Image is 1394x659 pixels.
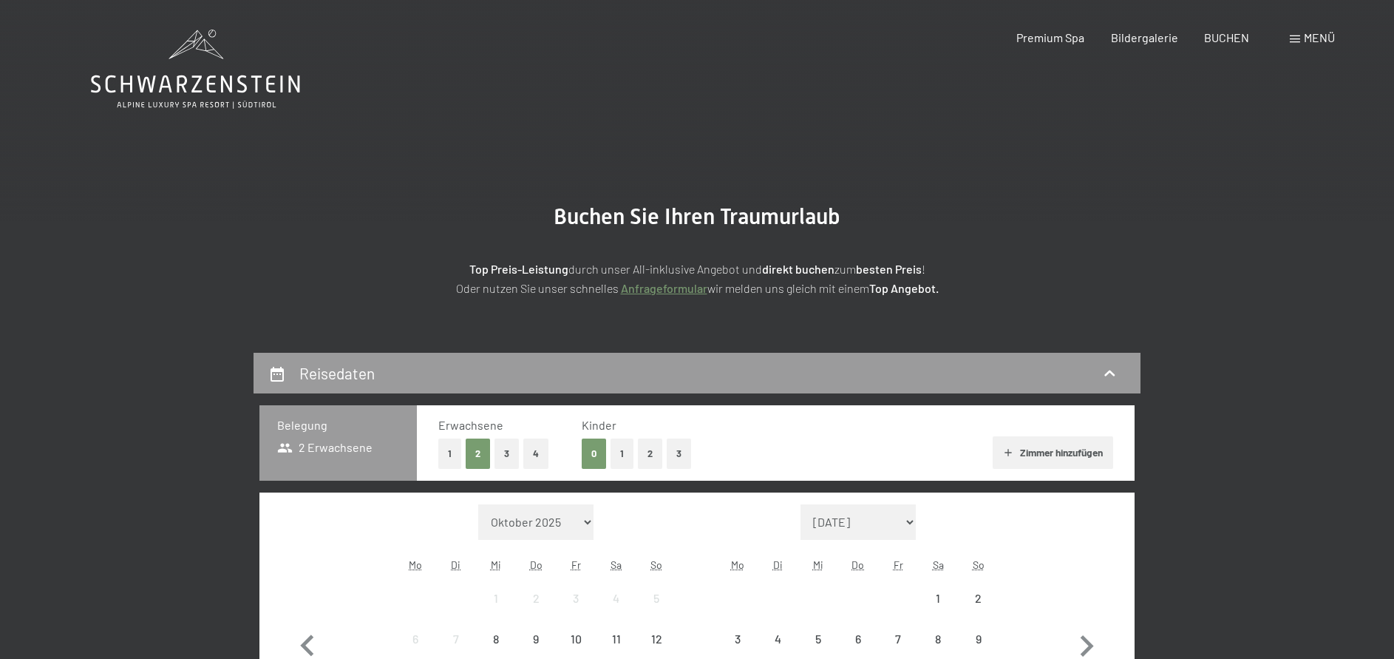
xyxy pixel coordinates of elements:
[638,592,675,629] div: 5
[435,619,475,659] div: Anreise nicht möglich
[556,578,596,618] div: Fri Oct 03 2025
[327,260,1067,297] p: durch unser All-inklusive Angebot und zum ! Oder nutzen Sie unser schnelles wir melden uns gleich...
[596,619,636,659] div: Sat Oct 11 2025
[491,558,501,571] abbr: Mittwoch
[409,558,422,571] abbr: Montag
[395,619,435,659] div: Anreise nicht möglich
[838,619,878,659] div: Anreise nicht möglich
[582,439,606,469] button: 0
[299,364,375,382] h2: Reisedaten
[638,439,662,469] button: 2
[469,262,568,276] strong: Top Preis-Leistung
[438,439,461,469] button: 1
[596,578,636,618] div: Sat Oct 04 2025
[1304,30,1335,44] span: Menü
[556,619,596,659] div: Fri Oct 10 2025
[878,619,918,659] div: Fri Nov 07 2025
[517,592,554,629] div: 2
[1016,30,1084,44] a: Premium Spa
[554,203,840,229] span: Buchen Sie Ihren Traumurlaub
[758,619,798,659] div: Anreise nicht möglich
[556,619,596,659] div: Anreise nicht möglich
[918,619,958,659] div: Anreise nicht möglich
[516,578,556,618] div: Thu Oct 02 2025
[959,578,999,618] div: Sun Nov 02 2025
[476,619,516,659] div: Wed Oct 08 2025
[596,578,636,618] div: Anreise nicht möglich
[869,281,939,295] strong: Top Angebot.
[277,417,399,433] h3: Belegung
[718,619,758,659] div: Mon Nov 03 2025
[516,619,556,659] div: Thu Oct 09 2025
[611,439,633,469] button: 1
[878,619,918,659] div: Anreise nicht möglich
[993,436,1113,469] button: Zimmer hinzufügen
[557,592,594,629] div: 3
[621,281,707,295] a: Anfrageformular
[435,619,475,659] div: Tue Oct 07 2025
[798,619,837,659] div: Anreise nicht möglich
[438,418,503,432] span: Erwachsene
[758,619,798,659] div: Tue Nov 04 2025
[636,578,676,618] div: Anreise nicht möglich
[571,558,581,571] abbr: Freitag
[476,619,516,659] div: Anreise nicht möglich
[611,558,622,571] abbr: Samstag
[451,558,460,571] abbr: Dienstag
[973,558,985,571] abbr: Sonntag
[762,262,834,276] strong: direkt buchen
[919,592,956,629] div: 1
[582,418,616,432] span: Kinder
[477,592,514,629] div: 1
[523,439,548,469] button: 4
[516,578,556,618] div: Anreise nicht möglich
[959,619,999,659] div: Sun Nov 09 2025
[731,558,744,571] abbr: Montag
[959,578,999,618] div: Anreise nicht möglich
[476,578,516,618] div: Wed Oct 01 2025
[530,558,543,571] abbr: Donnerstag
[598,592,635,629] div: 4
[773,558,783,571] abbr: Dienstag
[960,592,997,629] div: 2
[813,558,823,571] abbr: Mittwoch
[516,619,556,659] div: Anreise nicht möglich
[650,558,662,571] abbr: Sonntag
[856,262,922,276] strong: besten Preis
[494,439,519,469] button: 3
[596,619,636,659] div: Anreise nicht möglich
[667,439,691,469] button: 3
[838,619,878,659] div: Thu Nov 06 2025
[636,578,676,618] div: Sun Oct 05 2025
[466,439,490,469] button: 2
[918,578,958,618] div: Sat Nov 01 2025
[851,558,864,571] abbr: Donnerstag
[918,619,958,659] div: Sat Nov 08 2025
[395,619,435,659] div: Mon Oct 06 2025
[476,578,516,618] div: Anreise nicht möglich
[556,578,596,618] div: Anreise nicht möglich
[894,558,903,571] abbr: Freitag
[1111,30,1178,44] a: Bildergalerie
[798,619,837,659] div: Wed Nov 05 2025
[959,619,999,659] div: Anreise nicht möglich
[933,558,944,571] abbr: Samstag
[718,619,758,659] div: Anreise nicht möglich
[1204,30,1249,44] a: BUCHEN
[277,439,373,456] span: 2 Erwachsene
[636,619,676,659] div: Anreise nicht möglich
[636,619,676,659] div: Sun Oct 12 2025
[918,578,958,618] div: Anreise nicht möglich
